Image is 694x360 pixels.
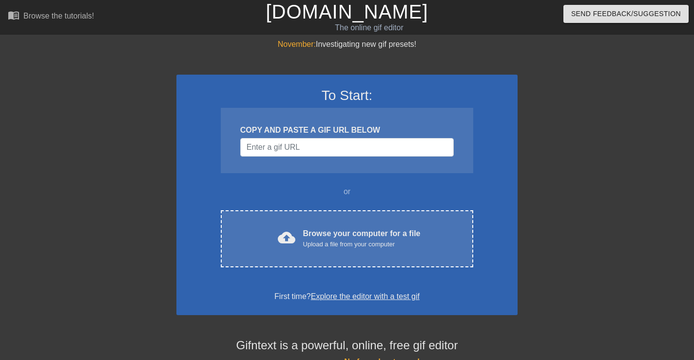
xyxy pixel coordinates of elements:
[23,12,94,20] div: Browse the tutorials!
[266,1,428,22] a: [DOMAIN_NAME]
[571,8,681,20] span: Send Feedback/Suggestion
[189,291,505,302] div: First time?
[311,292,420,300] a: Explore the editor with a test gif
[240,124,454,136] div: COPY AND PASTE A GIF URL BELOW
[236,22,502,34] div: The online gif editor
[176,339,518,353] h4: Gifntext is a powerful, online, free gif editor
[278,40,316,48] span: November:
[563,5,689,23] button: Send Feedback/Suggestion
[303,240,421,249] div: Upload a file from your computer
[176,39,518,50] div: Investigating new gif presets!
[189,87,505,104] h3: To Start:
[8,9,94,24] a: Browse the tutorials!
[8,9,19,21] span: menu_book
[303,228,421,249] div: Browse your computer for a file
[240,138,454,157] input: Username
[278,229,295,246] span: cloud_upload
[202,186,492,198] div: or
